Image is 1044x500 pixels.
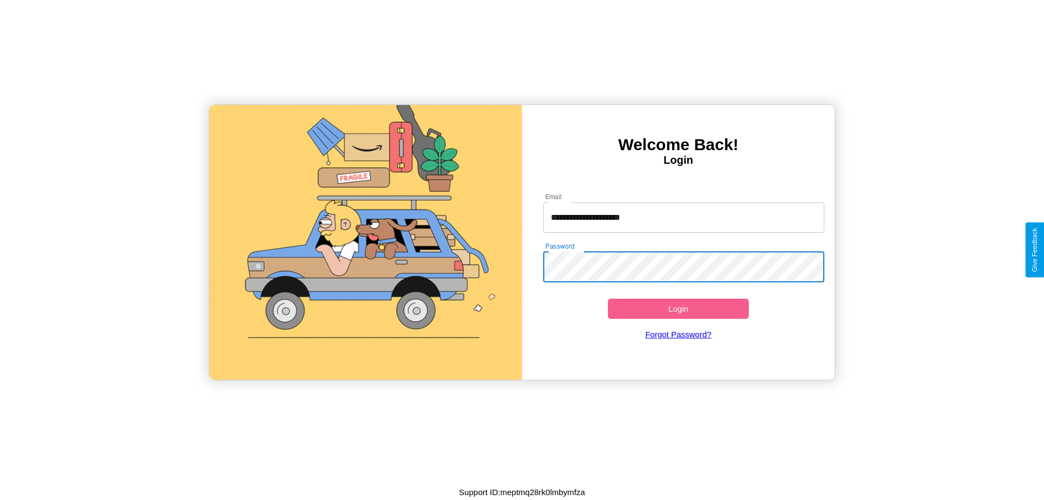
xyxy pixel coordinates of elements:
[209,105,522,380] img: gif
[522,135,835,154] h3: Welcome Back!
[1031,228,1039,272] div: Give Feedback
[545,192,562,201] label: Email
[545,242,574,251] label: Password
[459,485,585,499] p: Support ID: meptmq28rk0lmbymfza
[538,319,819,350] a: Forgot Password?
[522,154,835,166] h4: Login
[608,299,749,319] button: Login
